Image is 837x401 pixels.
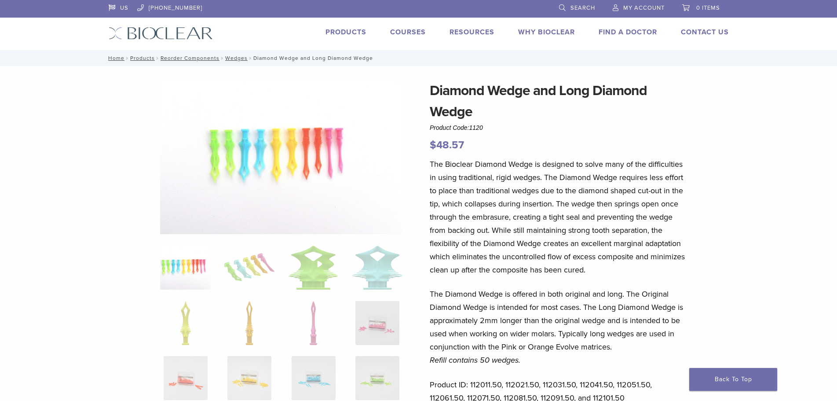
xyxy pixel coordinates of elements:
[288,246,339,290] img: Diamond Wedge and Long Diamond Wedge - Image 3
[355,356,399,400] img: Diamond Wedge and Long Diamond Wedge - Image 12
[160,246,211,290] img: DSC_0187_v3-1920x1218-1-324x324.png
[124,56,130,60] span: /
[430,355,520,365] em: Refill contains 50 wedges.
[180,301,191,345] img: Diamond Wedge and Long Diamond Wedge - Image 5
[109,27,213,40] img: Bioclear
[292,356,336,400] img: Diamond Wedge and Long Diamond Wedge - Image 11
[164,356,208,400] img: Diamond Wedge and Long Diamond Wedge - Image 9
[224,246,274,290] img: Diamond Wedge and Long Diamond Wedge - Image 2
[106,55,124,61] a: Home
[325,28,366,37] a: Products
[430,124,483,131] span: Product Code:
[430,287,688,367] p: The Diamond Wedge is offered in both original and long. The Original Diamond Wedge is intended fo...
[518,28,575,37] a: Why Bioclear
[225,55,248,61] a: Wedges
[245,301,254,345] img: Diamond Wedge and Long Diamond Wedge - Image 6
[390,28,426,37] a: Courses
[689,368,777,391] a: Back To Top
[310,301,317,345] img: Diamond Wedge and Long Diamond Wedge - Image 7
[450,28,494,37] a: Resources
[570,4,595,11] span: Search
[352,246,402,290] img: Diamond Wedge and Long Diamond Wedge - Image 4
[155,56,161,60] span: /
[623,4,665,11] span: My Account
[430,139,436,151] span: $
[227,356,271,400] img: Diamond Wedge and Long Diamond Wedge - Image 10
[681,28,729,37] a: Contact Us
[219,56,225,60] span: /
[130,55,155,61] a: Products
[160,80,403,234] img: DSC_0187_v3-1920x1218-1.png
[599,28,657,37] a: Find A Doctor
[102,50,735,66] nav: Diamond Wedge and Long Diamond Wedge
[248,56,253,60] span: /
[430,158,688,276] p: The Bioclear Diamond Wedge is designed to solve many of the difficulties in using traditional, ri...
[696,4,720,11] span: 0 items
[430,139,464,151] bdi: 48.57
[469,124,483,131] span: 1120
[430,80,688,122] h1: Diamond Wedge and Long Diamond Wedge
[161,55,219,61] a: Reorder Components
[355,301,399,345] img: Diamond Wedge and Long Diamond Wedge - Image 8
